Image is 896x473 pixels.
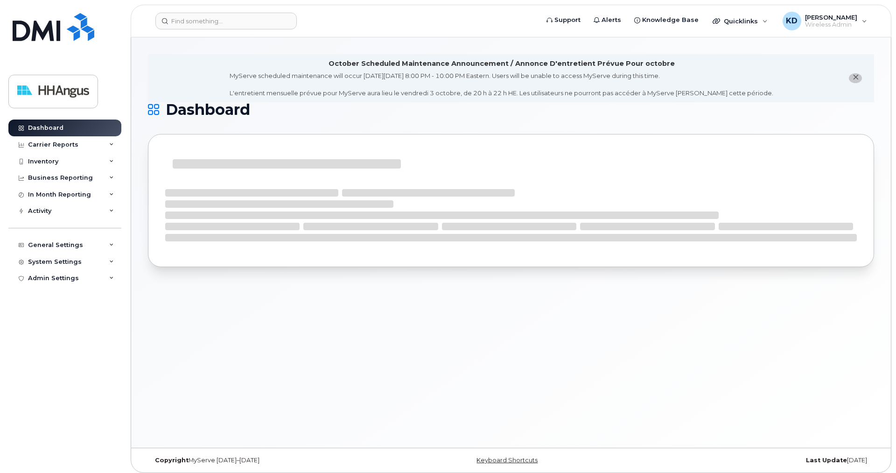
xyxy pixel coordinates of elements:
div: MyServe scheduled maintenance will occur [DATE][DATE] 8:00 PM - 10:00 PM Eastern. Users will be u... [230,71,773,98]
div: [DATE] [632,457,874,464]
strong: Copyright [155,457,189,464]
button: close notification [849,73,862,83]
span: Dashboard [166,103,250,117]
strong: Last Update [806,457,847,464]
a: Keyboard Shortcuts [476,457,538,464]
div: October Scheduled Maintenance Announcement / Annonce D'entretient Prévue Pour octobre [329,59,675,69]
div: MyServe [DATE]–[DATE] [148,457,390,464]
